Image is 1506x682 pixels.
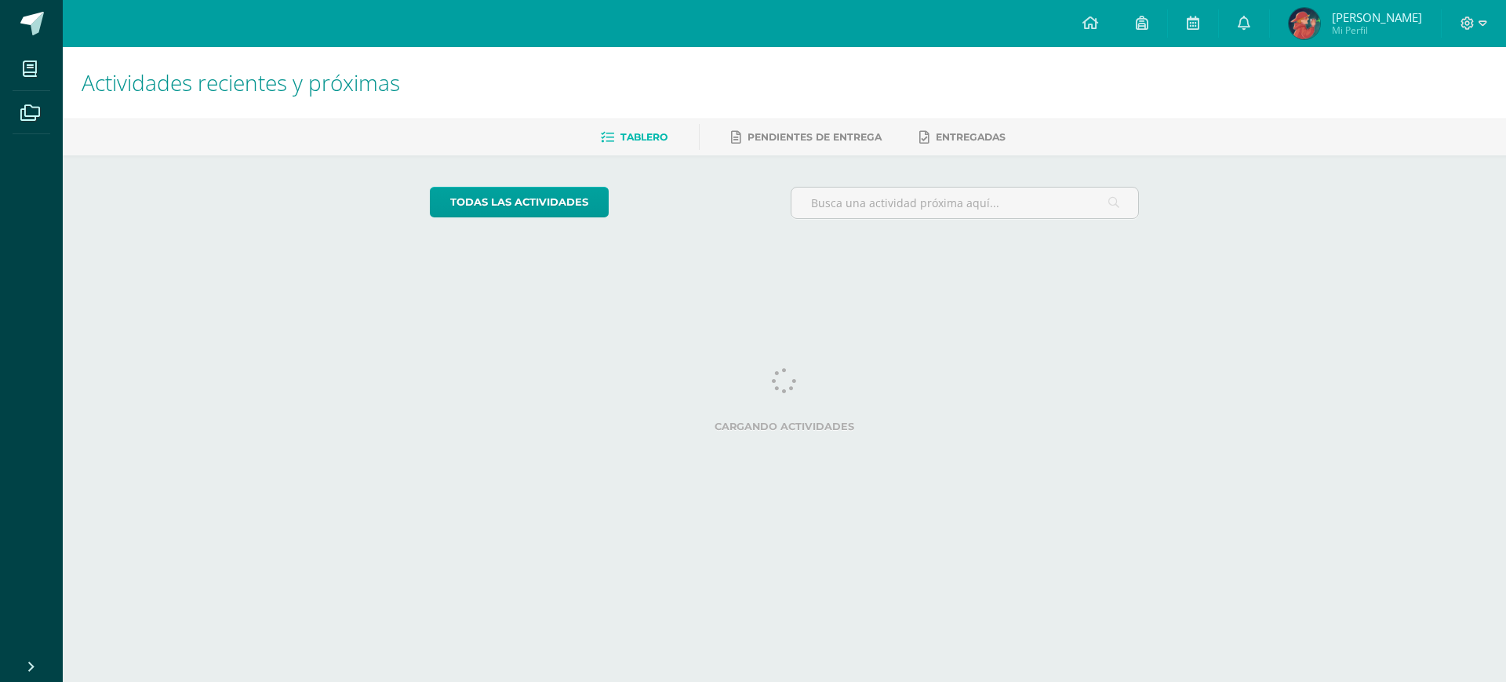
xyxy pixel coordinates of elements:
span: Entregadas [936,131,1006,143]
span: [PERSON_NAME] [1332,9,1422,25]
label: Cargando actividades [430,421,1140,432]
img: f1b611e8469cf53c93c11a78b4cf0009.png [1289,8,1320,39]
span: Mi Perfil [1332,24,1422,37]
span: Actividades recientes y próximas [82,67,400,97]
a: Pendientes de entrega [731,125,882,150]
span: Tablero [620,131,668,143]
span: Pendientes de entrega [748,131,882,143]
a: Tablero [601,125,668,150]
a: Entregadas [919,125,1006,150]
a: todas las Actividades [430,187,609,217]
input: Busca una actividad próxima aquí... [791,188,1139,218]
